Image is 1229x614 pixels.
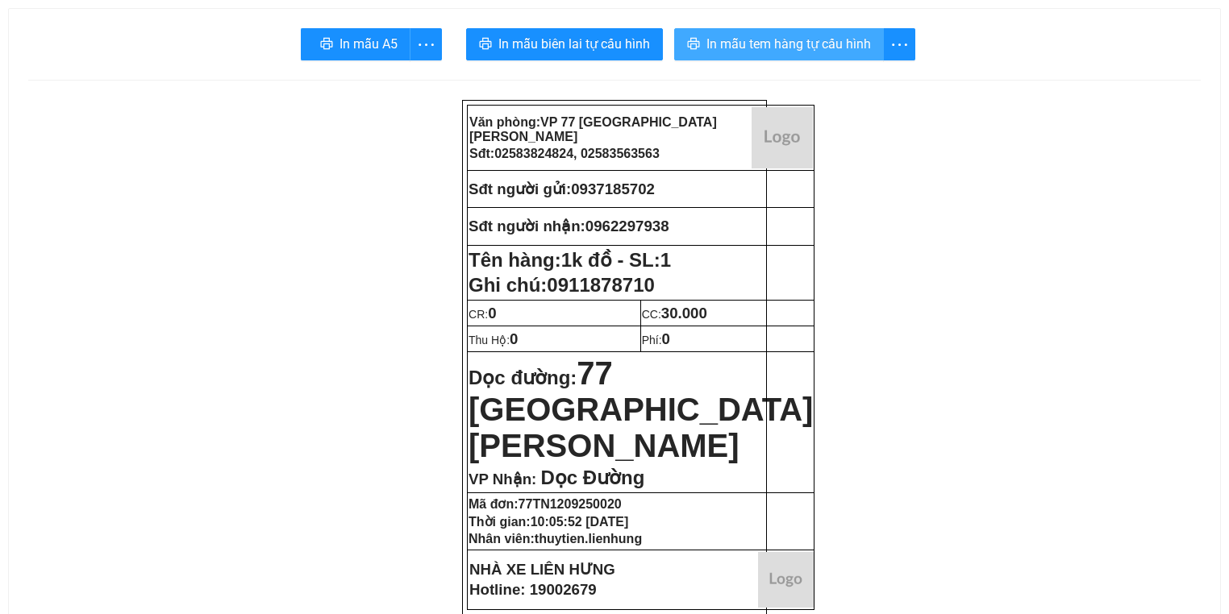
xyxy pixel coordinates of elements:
[498,34,650,54] span: In mẫu biên lai tự cấu hình
[883,28,915,60] button: more
[547,274,654,296] span: 0911878710
[469,274,655,296] span: Ghi chú:
[661,305,707,322] span: 30.000
[479,37,492,52] span: printer
[320,37,333,52] span: printer
[469,532,642,546] strong: Nhân viên:
[469,115,717,143] strong: Văn phòng:
[340,34,398,54] span: In mẫu A5
[494,147,660,160] span: 02583824824, 02583563563
[752,107,813,168] img: logo
[410,35,441,55] span: more
[469,497,622,511] strong: Mã đơn:
[469,471,536,487] span: VP Nhận:
[469,308,497,321] span: CR:
[469,334,518,346] span: Thu Hộ:
[561,249,671,271] span: 1k đồ - SL:
[469,561,615,578] strong: NHÀ XE LIÊN HƯNG
[469,581,597,598] strong: Hotline: 19002679
[469,367,813,461] strong: Dọc đường:
[535,532,642,546] span: thuytien.lienhung
[510,330,518,347] span: 0
[571,180,655,197] span: 0937185702
[706,34,871,54] span: In mẫu tem hàng tự cấu hình
[469,218,585,234] strong: Sđt người nhận:
[540,467,644,488] span: Dọc Đường
[660,249,671,271] span: 1
[758,552,814,608] img: logo
[642,334,670,346] span: Phí:
[674,28,884,60] button: printerIn mẫu tem hàng tự cấu hình
[488,305,496,322] span: 0
[662,330,670,347] span: 0
[469,180,571,197] strong: Sđt người gửi:
[301,28,410,60] button: printerIn mẫu A5
[469,355,813,463] span: 77 [GEOGRAPHIC_DATA][PERSON_NAME]
[687,37,700,52] span: printer
[410,28,442,60] button: more
[469,115,717,143] span: VP 77 [GEOGRAPHIC_DATA][PERSON_NAME]
[642,308,707,321] span: CC:
[469,249,671,271] strong: Tên hàng:
[585,218,669,234] span: 0962297938
[469,515,628,529] strong: Thời gian:
[884,35,914,55] span: more
[519,497,622,511] span: 77TN1209250020
[469,147,660,160] strong: Sđt:
[531,515,629,529] span: 10:05:52 [DATE]
[466,28,663,60] button: printerIn mẫu biên lai tự cấu hình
